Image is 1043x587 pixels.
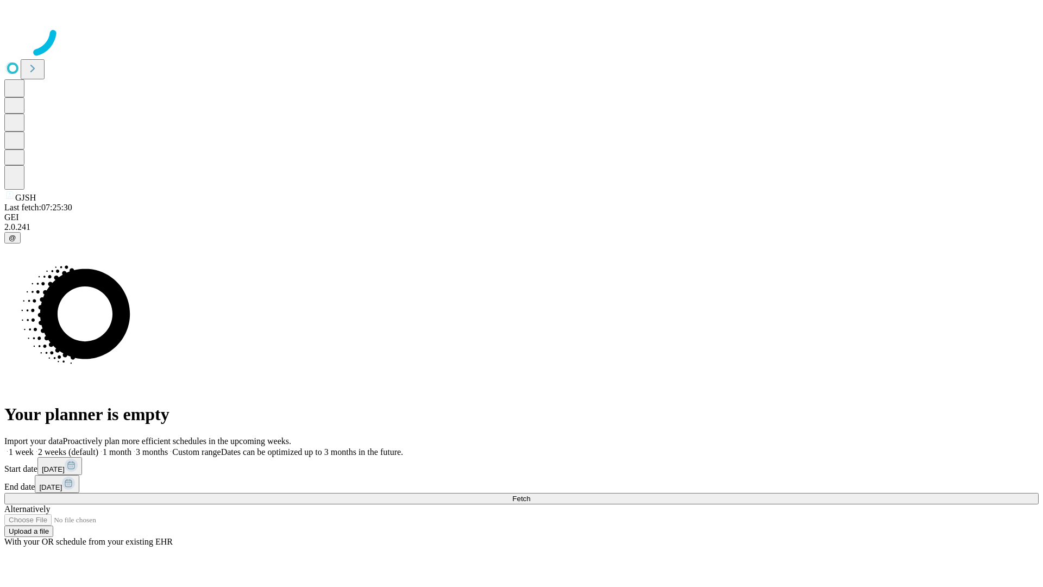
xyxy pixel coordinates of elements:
[4,504,50,514] span: Alternatively
[4,475,1039,493] div: End date
[103,447,131,457] span: 1 month
[512,495,530,503] span: Fetch
[4,222,1039,232] div: 2.0.241
[4,493,1039,504] button: Fetch
[63,436,291,446] span: Proactively plan more efficient schedules in the upcoming weeks.
[35,475,79,493] button: [DATE]
[9,447,34,457] span: 1 week
[4,404,1039,424] h1: Your planner is empty
[221,447,403,457] span: Dates can be optimized up to 3 months in the future.
[42,465,65,473] span: [DATE]
[4,537,173,546] span: With your OR schedule from your existing EHR
[4,203,72,212] span: Last fetch: 07:25:30
[4,232,21,243] button: @
[4,213,1039,222] div: GEI
[4,526,53,537] button: Upload a file
[37,457,82,475] button: [DATE]
[136,447,168,457] span: 3 months
[39,483,62,491] span: [DATE]
[9,234,16,242] span: @
[4,436,63,446] span: Import your data
[38,447,98,457] span: 2 weeks (default)
[4,457,1039,475] div: Start date
[15,193,36,202] span: GJSH
[172,447,221,457] span: Custom range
